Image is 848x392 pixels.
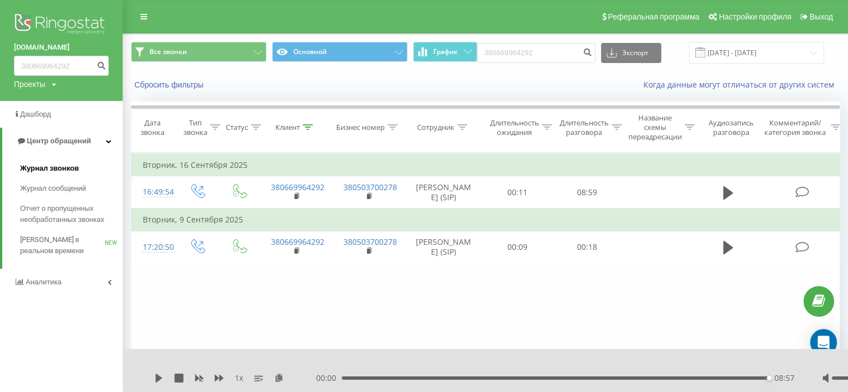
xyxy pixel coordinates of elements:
span: Настройки профиля [719,12,791,21]
button: Все звонки [131,42,266,62]
span: [PERSON_NAME] в реальном времени [20,234,105,257]
div: 16:49:54 [143,181,165,203]
div: Название схемы переадресации [628,113,682,142]
td: Вторник, 9 Сентября 2025 [132,209,845,231]
input: Поиск по номеру [14,56,109,76]
span: Аналитика [26,278,61,286]
a: Отчет о пропущенных необработанных звонках [20,199,123,230]
a: Когда данные могут отличаться от других систем [643,79,840,90]
div: Длительность ожидания [490,118,539,137]
td: 00:11 [483,176,553,209]
td: [PERSON_NAME] (SIP) [405,231,483,263]
span: График [433,48,458,56]
a: Центр обращений [2,128,123,154]
div: Accessibility label [767,376,772,380]
a: 380669964292 [271,182,324,192]
div: Open Intercom Messenger [810,329,837,356]
div: Сотрудник [417,123,454,132]
div: Длительность разговора [560,118,609,137]
td: 00:18 [553,231,622,263]
span: Дашборд [20,110,51,118]
span: Реферальная программа [608,12,699,21]
div: 17:20:50 [143,236,165,258]
div: Бизнес номер [336,123,385,132]
button: График [413,42,477,62]
span: Центр обращений [27,137,91,145]
td: Вторник, 16 Сентября 2025 [132,154,845,176]
a: 380503700278 [343,182,397,192]
span: 08:57 [774,372,794,384]
td: 08:59 [553,176,622,209]
a: [PERSON_NAME] в реальном времениNEW [20,230,123,261]
div: Проекты [14,79,45,90]
button: Основной [272,42,408,62]
td: 00:09 [483,231,553,263]
div: Тип звонка [183,118,207,137]
div: Клиент [275,123,300,132]
div: Статус [226,123,248,132]
img: Ringostat logo [14,11,109,39]
div: Комментарий/категория звонка [763,118,828,137]
button: Экспорт [601,43,661,63]
a: Журнал сообщений [20,178,123,199]
span: Все звонки [149,47,187,56]
span: Выход [810,12,833,21]
a: Журнал звонков [20,158,123,178]
td: [PERSON_NAME] (SIP) [405,176,483,209]
input: Поиск по номеру [477,43,595,63]
span: 1 x [235,372,243,384]
div: Аудиозапись разговора [704,118,758,137]
a: 380503700278 [343,236,397,247]
button: Сбросить фильтры [131,80,209,90]
span: 00:00 [316,372,342,384]
span: Журнал сообщений [20,183,86,194]
span: Отчет о пропущенных необработанных звонках [20,203,117,225]
div: Дата звонка [132,118,173,137]
a: [DOMAIN_NAME] [14,42,109,53]
a: 380669964292 [271,236,324,247]
span: Журнал звонков [20,163,79,174]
